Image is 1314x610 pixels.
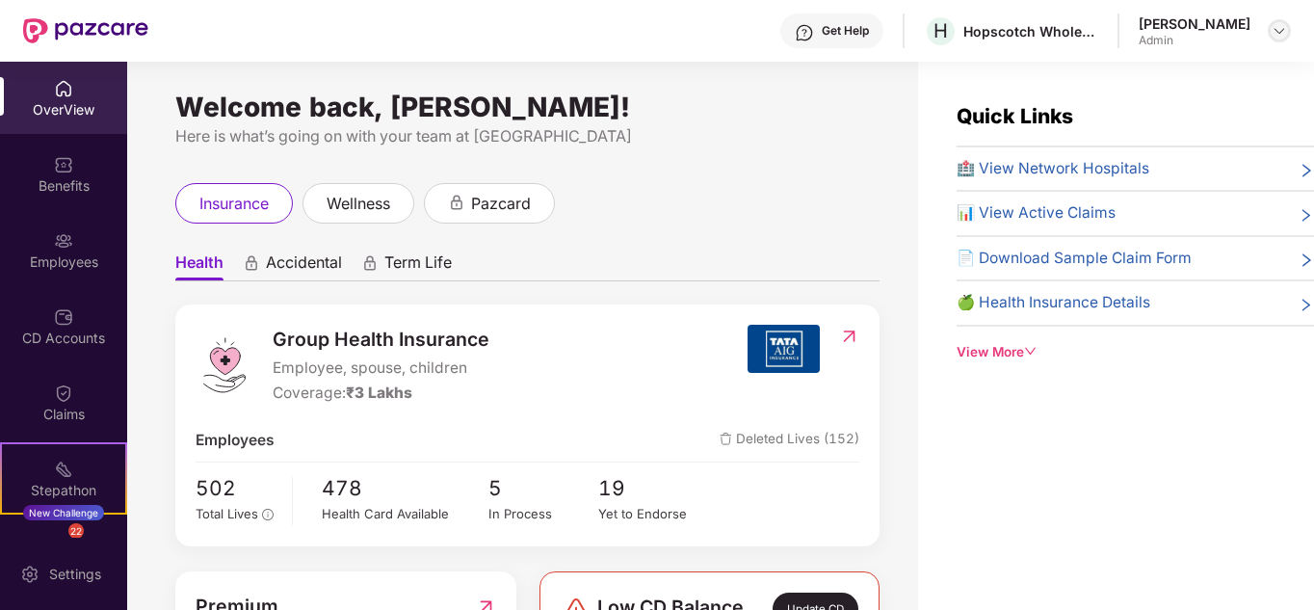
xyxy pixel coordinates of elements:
[598,504,709,524] div: Yet to Endorse
[68,523,84,539] div: 22
[196,472,278,504] span: 502
[957,157,1149,180] span: 🏥 View Network Hospitals
[54,307,73,327] img: svg+xml;base64,PHN2ZyBpZD0iQ0RfQWNjb3VudHMiIGRhdGEtbmFtZT0iQ0QgQWNjb3VudHMiIHhtbG5zPSJodHRwOi8vd3...
[273,357,489,380] span: Employee, spouse, children
[322,472,487,504] span: 478
[361,254,379,272] div: animation
[54,536,73,555] img: svg+xml;base64,PHN2ZyBpZD0iRW5kb3JzZW1lbnRzIiB4bWxucz0iaHR0cDovL3d3dy53My5vcmcvMjAwMC9zdmciIHdpZH...
[384,252,452,280] span: Term Life
[1272,23,1287,39] img: svg+xml;base64,PHN2ZyBpZD0iRHJvcGRvd24tMzJ4MzIiIHhtbG5zPSJodHRwOi8vd3d3LnczLm9yZy8yMDAwL3N2ZyIgd2...
[720,429,859,452] span: Deleted Lives (152)
[957,104,1073,128] span: Quick Links
[1139,33,1250,48] div: Admin
[957,201,1116,225] span: 📊 View Active Claims
[957,247,1192,270] span: 📄 Download Sample Claim Form
[1139,14,1250,33] div: [PERSON_NAME]
[266,252,342,280] span: Accidental
[957,342,1314,362] div: View More
[23,505,104,520] div: New Challenge
[23,18,148,43] img: New Pazcare Logo
[346,384,412,402] span: ₹3 Lakhs
[54,384,73,403] img: svg+xml;base64,PHN2ZyBpZD0iQ2xhaW0iIHhtbG5zPSJodHRwOi8vd3d3LnczLm9yZy8yMDAwL3N2ZyIgd2lkdGg9IjIwIi...
[720,433,732,445] img: deleteIcon
[175,99,880,115] div: Welcome back, [PERSON_NAME]!
[196,336,253,394] img: logo
[488,472,599,504] span: 5
[933,19,948,42] span: H
[795,23,814,42] img: svg+xml;base64,PHN2ZyBpZD0iSGVscC0zMngzMiIgeG1sbnM9Imh0dHA6Ly93d3cudzMub3JnLzIwMDAvc3ZnIiB3aWR0aD...
[598,472,709,504] span: 19
[175,124,880,148] div: Here is what’s going on with your team at [GEOGRAPHIC_DATA]
[54,79,73,98] img: svg+xml;base64,PHN2ZyBpZD0iSG9tZSIgeG1sbnM9Imh0dHA6Ly93d3cudzMub3JnLzIwMDAvc3ZnIiB3aWR0aD0iMjAiIG...
[1299,295,1314,314] span: right
[471,192,531,216] span: pazcard
[2,481,125,500] div: Stepathon
[54,460,73,479] img: svg+xml;base64,PHN2ZyB4bWxucz0iaHR0cDovL3d3dy53My5vcmcvMjAwMC9zdmciIHdpZHRoPSIyMSIgaGVpZ2h0PSIyMC...
[822,23,869,39] div: Get Help
[196,429,275,452] span: Employees
[20,565,39,584] img: svg+xml;base64,PHN2ZyBpZD0iU2V0dGluZy0yMHgyMCIgeG1sbnM9Imh0dHA6Ly93d3cudzMub3JnLzIwMDAvc3ZnIiB3aW...
[963,22,1098,40] div: Hopscotch Wholesale Trading Private Limited
[1299,205,1314,225] span: right
[1299,251,1314,270] span: right
[273,325,489,355] span: Group Health Insurance
[839,327,859,346] img: RedirectIcon
[54,155,73,174] img: svg+xml;base64,PHN2ZyBpZD0iQmVuZWZpdHMiIHhtbG5zPSJodHRwOi8vd3d3LnczLm9yZy8yMDAwL3N2ZyIgd2lkdGg9Ij...
[448,194,465,211] div: animation
[327,192,390,216] span: wellness
[43,565,107,584] div: Settings
[199,192,269,216] span: insurance
[273,382,489,405] div: Coverage:
[175,252,223,280] span: Health
[748,325,820,373] img: insurerIcon
[262,509,274,520] span: info-circle
[243,254,260,272] div: animation
[54,231,73,251] img: svg+xml;base64,PHN2ZyBpZD0iRW1wbG95ZWVzIiB4bWxucz0iaHR0cDovL3d3dy53My5vcmcvMjAwMC9zdmciIHdpZHRoPS...
[1299,161,1314,180] span: right
[1024,345,1038,358] span: down
[957,291,1150,314] span: 🍏 Health Insurance Details
[196,506,258,521] span: Total Lives
[488,504,599,524] div: In Process
[322,504,487,524] div: Health Card Available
